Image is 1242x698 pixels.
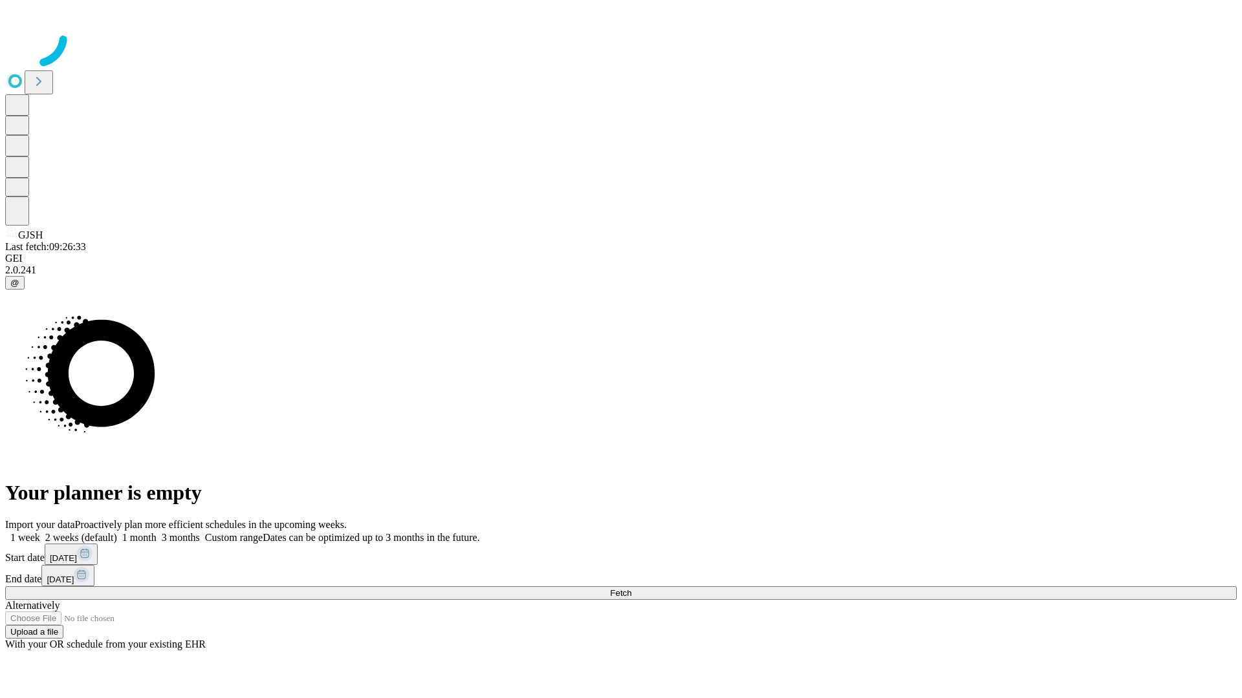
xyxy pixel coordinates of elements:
[41,565,94,586] button: [DATE]
[5,565,1237,586] div: End date
[10,278,19,288] span: @
[610,588,631,598] span: Fetch
[18,229,43,240] span: GJSH
[5,276,25,290] button: @
[5,264,1237,276] div: 2.0.241
[205,532,263,543] span: Custom range
[263,532,479,543] span: Dates can be optimized up to 3 months in the future.
[5,544,1237,565] div: Start date
[5,241,86,252] span: Last fetch: 09:26:33
[45,532,117,543] span: 2 weeks (default)
[5,586,1237,600] button: Fetch
[10,532,40,543] span: 1 week
[75,519,347,530] span: Proactively plan more efficient schedules in the upcoming weeks.
[50,553,77,563] span: [DATE]
[5,519,75,530] span: Import your data
[45,544,98,565] button: [DATE]
[5,600,60,611] span: Alternatively
[122,532,157,543] span: 1 month
[5,625,63,639] button: Upload a file
[162,532,200,543] span: 3 months
[5,639,206,650] span: With your OR schedule from your existing EHR
[5,253,1237,264] div: GEI
[47,575,74,584] span: [DATE]
[5,481,1237,505] h1: Your planner is empty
